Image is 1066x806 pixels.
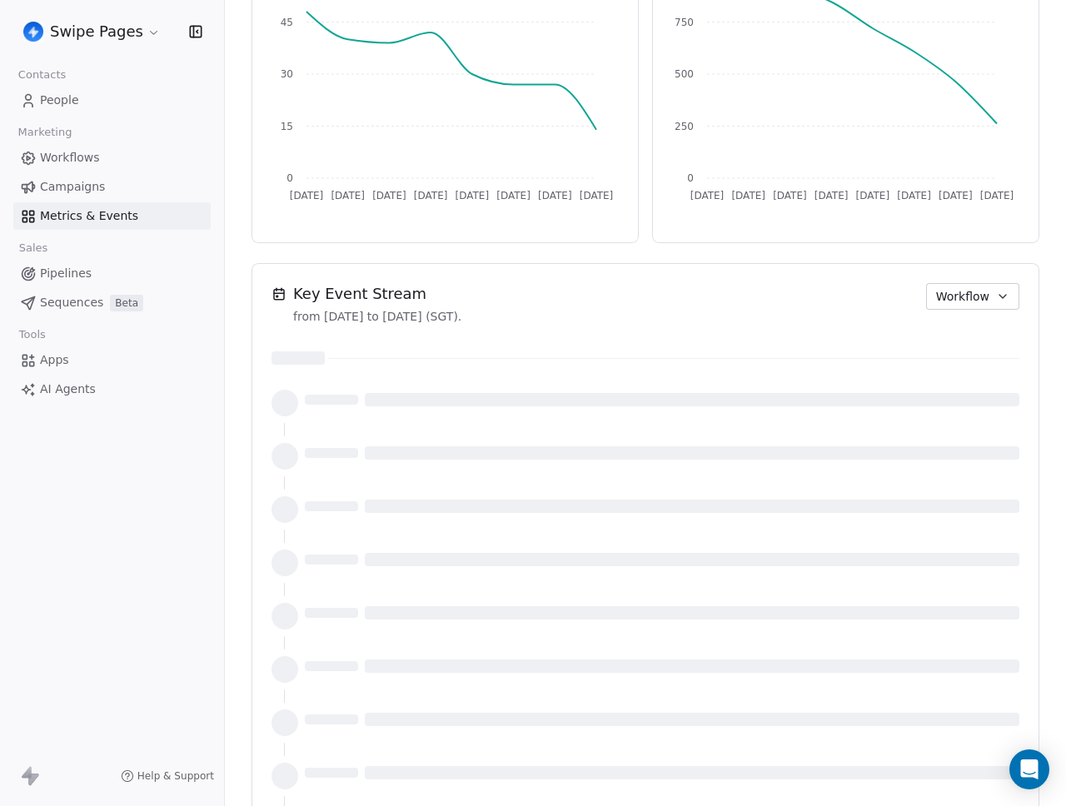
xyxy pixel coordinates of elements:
[137,769,214,783] span: Help & Support
[286,172,293,184] tspan: 0
[281,17,293,28] tspan: 45
[50,21,143,42] span: Swipe Pages
[773,190,807,201] tspan: [DATE]
[936,288,989,306] span: Workflow
[40,207,138,225] span: Metrics & Events
[13,376,211,403] a: AI Agents
[23,22,43,42] img: user_01J93QE9VH11XXZQZDP4TWZEES.jpg
[456,190,490,201] tspan: [DATE]
[897,190,931,201] tspan: [DATE]
[40,178,105,196] span: Campaigns
[40,294,103,311] span: Sequences
[675,68,694,80] tspan: 500
[331,190,365,201] tspan: [DATE]
[40,149,100,167] span: Workflows
[1009,749,1049,789] div: Open Intercom Messenger
[20,17,164,46] button: Swipe Pages
[939,190,973,201] tspan: [DATE]
[11,62,73,87] span: Contacts
[980,190,1014,201] tspan: [DATE]
[290,190,324,201] tspan: [DATE]
[121,769,214,783] a: Help & Support
[13,144,211,172] a: Workflows
[12,236,55,261] span: Sales
[12,322,52,347] span: Tools
[40,265,92,282] span: Pipelines
[11,120,79,145] span: Marketing
[856,190,890,201] tspan: [DATE]
[13,202,211,230] a: Metrics & Events
[675,121,694,132] tspan: 250
[13,289,211,316] a: SequencesBeta
[675,17,694,28] tspan: 750
[13,87,211,114] a: People
[814,190,849,201] tspan: [DATE]
[414,190,448,201] tspan: [DATE]
[40,351,69,369] span: Apps
[293,283,461,305] span: Key Event Stream
[496,190,531,201] tspan: [DATE]
[110,295,143,311] span: Beta
[580,190,614,201] tspan: [DATE]
[13,260,211,287] a: Pipelines
[372,190,406,201] tspan: [DATE]
[687,172,694,184] tspan: 0
[293,308,461,325] span: from [DATE] to [DATE] (SGT).
[538,190,572,201] tspan: [DATE]
[281,68,293,80] tspan: 30
[40,381,96,398] span: AI Agents
[690,190,725,201] tspan: [DATE]
[40,92,79,109] span: People
[731,190,765,201] tspan: [DATE]
[13,346,211,374] a: Apps
[281,121,293,132] tspan: 15
[13,173,211,201] a: Campaigns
